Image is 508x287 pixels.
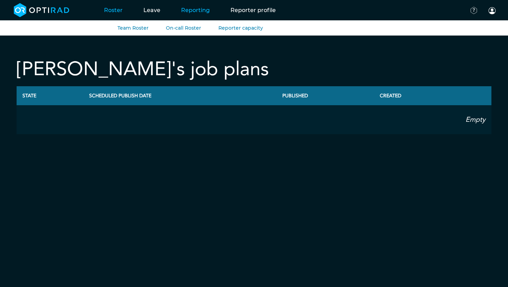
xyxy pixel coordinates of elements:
h2: [PERSON_NAME]'s job plans [17,58,269,81]
th: Scheduled Publish Date [83,86,276,105]
img: brand-opti-rad-logos-blue-and-white-d2f68631ba2948856bd03f2d395fb146ddc8fb01b4b6e9315ea85fa773367... [14,3,69,17]
a: Team Roster [117,25,149,31]
th: Created [374,86,461,105]
a: Reporter capacity [218,25,263,31]
i: Empty [465,115,486,124]
th: State [17,86,83,105]
th: Published [276,86,374,105]
a: On-call Roster [166,25,201,31]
